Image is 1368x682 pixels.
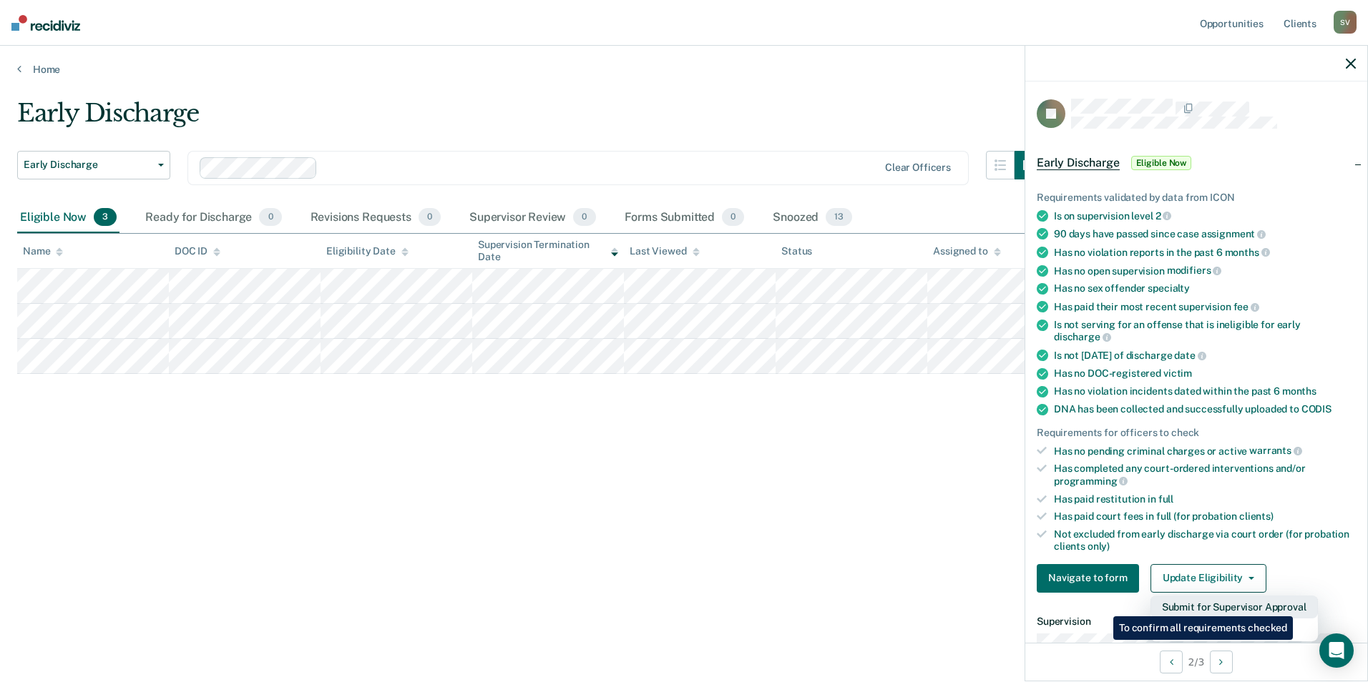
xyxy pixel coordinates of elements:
div: Clear officers [885,162,951,174]
div: Eligibility Date [326,245,409,257]
div: Forms Submitted [622,202,748,234]
div: Has paid court fees in full (for probation [1054,510,1356,523]
span: 0 [259,208,281,227]
div: Has completed any court-ordered interventions and/or [1054,463,1356,487]
div: Supervisor Review [466,202,599,234]
dt: Supervision [1037,616,1356,628]
div: Revisions Requests [308,202,444,234]
div: Has no violation reports in the past 6 [1054,246,1356,259]
span: 0 [573,208,595,227]
div: Is on supervision level [1054,209,1356,222]
div: Is not serving for an offense that is ineligible for early [1054,319,1356,343]
span: specialty [1148,282,1190,294]
button: Previous Opportunity [1160,651,1183,673]
span: 3 [94,208,117,227]
span: Eligible Now [1131,156,1192,170]
button: Next Opportunity [1210,651,1233,673]
span: 13 [826,208,852,227]
div: Eligible Now [17,202,119,234]
div: Early DischargeEligible Now [1025,140,1367,186]
div: Last Viewed [630,245,699,257]
span: modifiers [1167,265,1222,276]
div: Requirements validated by data from ICON [1037,192,1356,204]
div: Has paid their most recent supervision [1054,300,1356,313]
div: S V [1334,11,1357,34]
button: Submit for Supervisor Approval [1150,595,1318,618]
span: clients) [1239,510,1274,522]
div: Ready for Discharge [142,202,284,234]
span: programming [1054,475,1128,487]
div: Assigned to [933,245,1000,257]
span: 0 [722,208,744,227]
div: Status [781,245,812,257]
div: DOC ID [175,245,220,257]
span: only) [1088,540,1110,552]
span: full [1158,493,1173,505]
span: CODIS [1301,403,1332,415]
span: victim [1163,367,1192,379]
div: Not excluded from early discharge via court order (for probation clients [1054,528,1356,553]
div: Has no violation incidents dated within the past 6 [1054,385,1356,397]
div: Snoozed [770,202,855,234]
div: Has no pending criminal charges or active [1054,445,1356,458]
span: 0 [419,208,441,227]
div: 2 / 3 [1025,643,1367,681]
div: Has no open supervision [1054,265,1356,277]
div: Has paid restitution in [1054,493,1356,505]
span: warrants [1249,445,1302,456]
div: DNA has been collected and successfully uploaded to [1054,403,1356,415]
a: Navigate to form link [1037,564,1145,593]
div: 90 days have passed since case [1054,227,1356,240]
div: Open Intercom Messenger [1319,633,1354,668]
span: discharge [1054,331,1111,342]
button: Navigate to form [1037,564,1139,593]
span: months [1282,385,1316,397]
span: 2 [1156,210,1172,222]
span: fee [1233,301,1259,312]
button: Update Eligibility [1150,564,1266,593]
img: Recidiviz [11,15,80,31]
span: Early Discharge [24,159,152,171]
div: Supervision Termination Date [478,239,618,263]
button: Mark as Ineligible [1150,618,1318,641]
div: Has no DOC-registered [1054,367,1356,380]
div: Is not [DATE] of discharge [1054,349,1356,362]
span: months [1225,247,1270,258]
div: Name [23,245,63,257]
span: date [1174,350,1206,361]
span: Early Discharge [1037,156,1120,170]
div: Has no sex offender [1054,282,1356,295]
span: assignment [1201,228,1266,239]
div: Requirements for officers to check [1037,427,1356,439]
div: Early Discharge [17,99,1043,139]
a: Home [17,63,1351,76]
